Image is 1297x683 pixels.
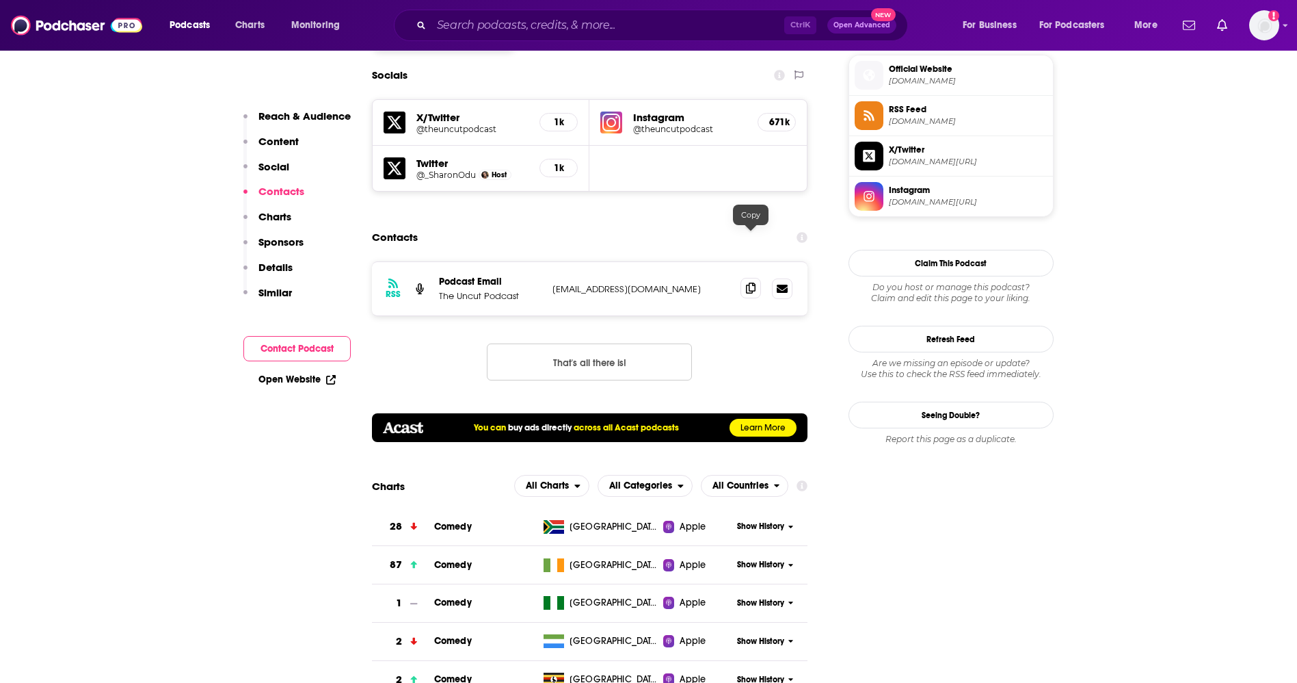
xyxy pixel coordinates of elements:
[663,558,732,572] a: Apple
[551,162,566,174] h5: 1k
[396,634,402,649] h3: 2
[953,14,1034,36] button: open menu
[243,286,292,311] button: Similar
[848,282,1054,293] span: Do you host or manage this podcast?
[1268,10,1279,21] svg: Add a profile image
[434,559,472,571] span: Comedy
[784,16,816,34] span: Ctrl K
[372,546,434,584] a: 87
[243,261,293,286] button: Details
[372,480,405,493] h2: Charts
[737,521,784,532] span: Show History
[855,101,1047,130] a: RSS Feed[DOMAIN_NAME]
[855,61,1047,90] a: Official Website[DOMAIN_NAME]
[243,235,304,261] button: Sponsors
[514,475,589,497] button: open menu
[1030,14,1125,36] button: open menu
[372,62,407,88] h2: Socials
[243,210,291,235] button: Charts
[1039,16,1105,35] span: For Podcasters
[258,261,293,274] p: Details
[733,205,768,225] div: Copy
[258,185,304,198] p: Contacts
[416,170,476,180] a: @_SharonOdu
[372,508,434,545] a: 28
[1212,14,1233,37] a: Show notifications dropdown
[390,519,402,534] h3: 28
[243,135,299,160] button: Content
[439,290,541,302] p: The Uncut Podcast
[538,596,663,610] a: [GEOGRAPHIC_DATA]
[827,17,896,34] button: Open AdvancedNew
[889,157,1047,167] span: twitter.com/theuncutpodcast
[514,475,589,497] h2: Platforms
[633,124,747,134] a: @theuncutpodcast
[383,422,423,433] img: acastlogo
[474,422,679,433] h5: You can across all Acast podcasts
[732,636,798,647] button: Show History
[492,170,507,179] span: Host
[712,481,768,491] span: All Countries
[633,111,747,124] h5: Instagram
[855,142,1047,170] a: X/Twitter[DOMAIN_NAME][URL]
[538,634,663,648] a: [GEOGRAPHIC_DATA]
[963,16,1017,35] span: For Business
[434,521,472,532] a: Comedy
[235,16,265,35] span: Charts
[570,596,658,610] span: Nigeria
[160,14,228,36] button: open menu
[732,521,798,532] button: Show History
[732,559,798,571] button: Show History
[663,520,732,534] a: Apple
[701,475,789,497] button: open menu
[570,634,658,648] span: Sierra Leone
[848,434,1054,445] div: Report this page as a duplicate.
[407,10,921,41] div: Search podcasts, credits, & more...
[526,481,569,491] span: All Charts
[609,481,672,491] span: All Categories
[889,103,1047,116] span: RSS Feed
[416,124,529,134] a: @theuncutpodcast
[372,623,434,660] a: 2
[680,596,706,610] span: Apple
[258,286,292,299] p: Similar
[1249,10,1279,40] span: Logged in as evankrask
[855,182,1047,211] a: Instagram[DOMAIN_NAME][URL]
[848,250,1054,276] button: Claim This Podcast
[439,276,541,287] p: Podcast Email
[570,558,658,572] span: Ireland
[730,419,797,437] a: Learn More
[680,520,706,534] span: Apple
[1177,14,1201,37] a: Show notifications dropdown
[598,475,693,497] h2: Categories
[598,475,693,497] button: open menu
[1134,16,1158,35] span: More
[481,171,489,179] a: Sharonodu
[701,475,789,497] h2: Countries
[848,402,1054,428] a: Seeing Double?
[1249,10,1279,40] img: User Profile
[889,144,1047,156] span: X/Twitter
[680,634,706,648] span: Apple
[833,22,890,29] span: Open Advanced
[508,422,572,433] a: buy ads directly
[1125,14,1175,36] button: open menu
[538,520,663,534] a: [GEOGRAPHIC_DATA]
[732,597,798,609] button: Show History
[416,111,529,124] h5: X/Twitter
[737,597,784,609] span: Show History
[600,112,622,133] img: iconImage
[258,210,291,223] p: Charts
[680,558,706,572] span: Apple
[258,160,289,173] p: Social
[889,184,1047,196] span: Instagram
[243,160,289,185] button: Social
[434,635,472,647] a: Comedy
[434,597,472,608] a: Comedy
[431,14,784,36] input: Search podcasts, credits, & more...
[243,109,351,135] button: Reach & Audience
